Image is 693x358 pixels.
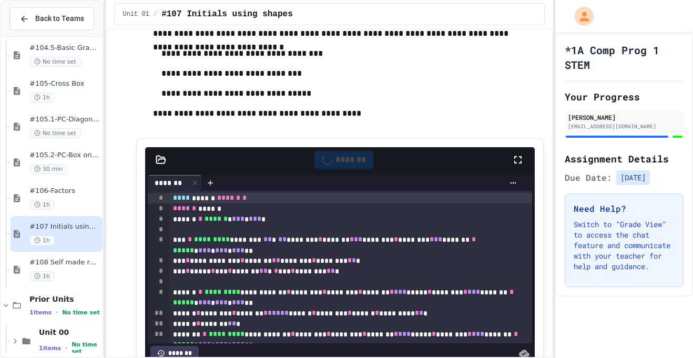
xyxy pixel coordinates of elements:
[568,122,680,130] div: [EMAIL_ADDRESS][DOMAIN_NAME]
[565,171,612,184] span: Due Date:
[29,57,81,67] span: No time set
[29,79,100,88] span: #105-Cross Box
[565,151,684,166] h2: Assignment Details
[574,202,675,215] h3: Need Help?
[9,7,94,30] button: Back to Teams
[29,128,81,138] span: No time set
[29,164,67,174] span: 30 min
[29,151,100,160] span: #105.2-PC-Box on Box
[29,258,100,267] span: #108 Self made review (15pts)
[123,10,149,18] span: Unit 01
[29,222,100,231] span: #107 Initials using shapes
[616,170,650,185] span: [DATE]
[65,344,67,352] span: •
[564,4,596,28] div: My Account
[72,341,100,355] span: No time set
[154,10,157,18] span: /
[161,8,293,21] span: #107 Initials using shapes
[39,328,100,337] span: Unit 00
[29,115,100,124] span: #105.1-PC-Diagonal line
[29,309,52,316] span: 1 items
[29,200,55,210] span: 1h
[62,309,100,316] span: No time set
[574,219,675,272] p: Switch to "Grade View" to access the chat feature and communicate with your teacher for help and ...
[56,308,58,316] span: •
[29,236,55,246] span: 1h
[568,112,680,122] div: [PERSON_NAME]
[35,13,84,24] span: Back to Teams
[29,93,55,103] span: 1h
[29,187,100,196] span: #106-Factors
[29,294,100,304] span: Prior Units
[39,345,61,352] span: 1 items
[565,43,684,72] h1: *1A Comp Prog 1 STEM
[565,89,684,104] h2: Your Progress
[29,44,100,53] span: #104.5-Basic Graphics Review
[29,271,55,281] span: 1h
